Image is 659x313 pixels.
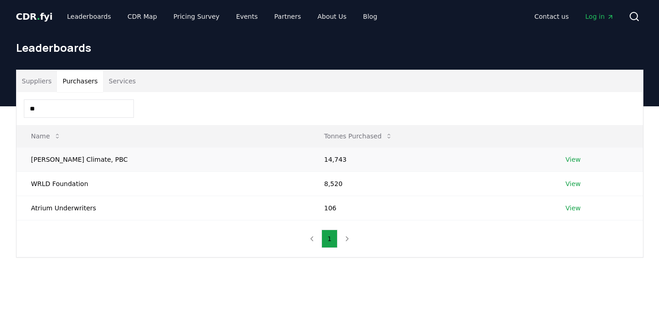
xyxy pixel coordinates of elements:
a: About Us [310,8,354,25]
span: CDR fyi [16,11,53,22]
button: Tonnes Purchased [317,127,400,145]
a: Contact us [527,8,576,25]
td: 8,520 [310,171,551,196]
td: Atrium Underwriters [17,196,310,220]
button: Name [24,127,68,145]
h1: Leaderboards [16,40,643,55]
button: Services [103,70,141,92]
a: Pricing Survey [166,8,227,25]
a: CDR.fyi [16,10,53,23]
a: Log in [578,8,621,25]
td: [PERSON_NAME] Climate, PBC [17,147,310,171]
span: . [37,11,40,22]
nav: Main [60,8,384,25]
a: Partners [267,8,308,25]
button: Suppliers [17,70,57,92]
a: View [565,203,581,213]
td: WRLD Foundation [17,171,310,196]
span: Log in [585,12,614,21]
nav: Main [527,8,621,25]
td: 14,743 [310,147,551,171]
a: Leaderboards [60,8,118,25]
button: Purchasers [57,70,103,92]
button: 1 [321,230,338,248]
a: View [565,179,581,188]
a: Events [229,8,265,25]
td: 106 [310,196,551,220]
a: View [565,155,581,164]
a: Blog [356,8,385,25]
a: CDR Map [120,8,164,25]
